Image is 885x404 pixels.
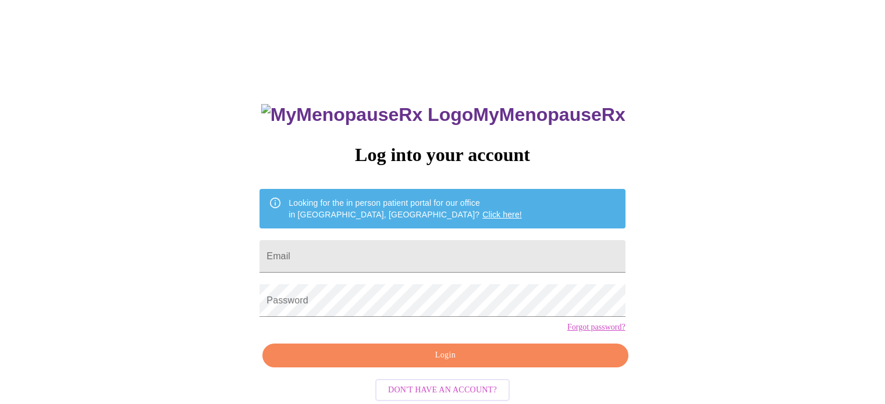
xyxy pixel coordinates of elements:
span: Login [276,348,614,363]
h3: Log into your account [260,144,625,166]
a: Forgot password? [567,323,625,332]
a: Don't have an account? [372,384,513,394]
div: Looking for the in person patient portal for our office in [GEOGRAPHIC_DATA], [GEOGRAPHIC_DATA]? [289,192,522,225]
span: Don't have an account? [388,383,497,398]
button: Don't have an account? [375,379,510,402]
a: Click here! [482,210,522,219]
button: Login [262,344,628,367]
h3: MyMenopauseRx [261,104,625,126]
img: MyMenopauseRx Logo [261,104,473,126]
